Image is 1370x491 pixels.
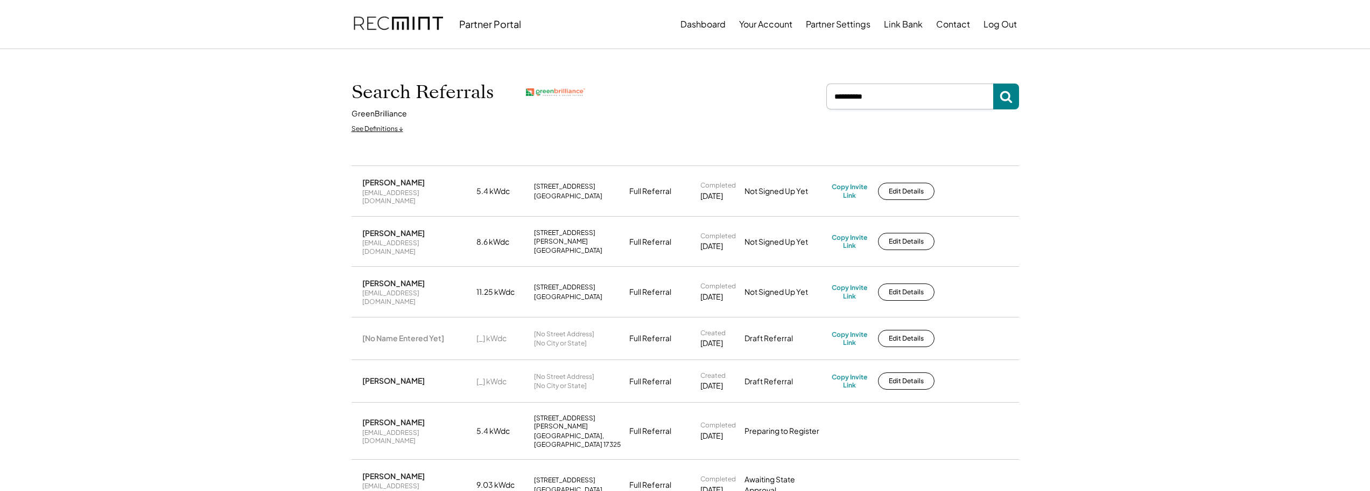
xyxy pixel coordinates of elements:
div: Created [700,371,726,380]
div: Full Referral [629,376,671,387]
div: [STREET_ADDRESS][PERSON_NAME] [534,414,623,431]
div: [PERSON_NAME] [362,278,425,288]
div: 11.25 kWdc [476,287,528,298]
div: [EMAIL_ADDRESS][DOMAIN_NAME] [362,189,470,205]
div: Completed [700,181,736,190]
div: Created [700,329,726,337]
div: GreenBrilliance [352,108,407,119]
div: Completed [700,282,736,291]
div: Completed [700,475,736,483]
div: [DATE] [700,191,723,202]
div: Not Signed Up Yet [744,287,825,298]
button: Edit Details [878,183,935,200]
div: Copy Invite Link [832,183,867,199]
div: [EMAIL_ADDRESS][DOMAIN_NAME] [362,428,470,445]
div: Full Referral [629,480,671,490]
div: [PERSON_NAME] [362,471,425,481]
div: Full Referral [629,287,671,298]
div: [DATE] [700,338,723,349]
button: Edit Details [878,330,935,347]
button: Partner Settings [806,13,870,35]
button: Link Bank [884,13,923,35]
button: Edit Details [878,283,935,301]
div: Not Signed Up Yet [744,186,825,197]
div: [DATE] [700,381,723,391]
div: [PERSON_NAME] [362,228,425,238]
div: [GEOGRAPHIC_DATA] [534,293,602,301]
button: Edit Details [878,233,935,250]
div: [PERSON_NAME] [362,177,425,187]
div: Copy Invite Link [832,283,867,300]
div: [No Name Entered Yet] [362,333,444,343]
img: recmint-logotype%403x.png [354,6,443,43]
div: Completed [700,232,736,240]
div: [GEOGRAPHIC_DATA], [GEOGRAPHIC_DATA] 17325 [534,432,623,448]
div: Copy Invite Link [832,330,867,347]
div: Full Referral [629,333,671,344]
img: greenbrilliance.png [526,88,585,96]
div: 9.03 kWdc [476,480,528,490]
div: Copy Invite Link [832,233,867,250]
div: Draft Referral [744,333,825,344]
div: See Definitions ↓ [352,125,403,134]
div: 8.6 kWdc [476,237,528,247]
div: Draft Referral [744,376,825,387]
div: [No Street Address] [534,372,594,381]
button: Contact [936,13,970,35]
div: [STREET_ADDRESS] [534,476,595,485]
div: Copy Invite Link [832,373,867,390]
div: [EMAIL_ADDRESS][DOMAIN_NAME] [362,239,470,255]
div: [No Street Address] [534,330,594,338]
div: Full Referral [629,186,671,197]
button: Log Out [983,13,1017,35]
div: [STREET_ADDRESS] [534,182,595,191]
div: [EMAIL_ADDRESS][DOMAIN_NAME] [362,289,470,306]
div: [No City or State] [534,339,587,348]
div: Preparing to Register [744,426,825,437]
div: [No City or State] [534,382,587,390]
div: [PERSON_NAME] [362,417,425,427]
div: Not Signed Up Yet [744,237,825,247]
div: [DATE] [700,431,723,441]
div: [GEOGRAPHIC_DATA] [534,246,602,255]
div: Partner Portal [459,18,521,30]
div: Completed [700,421,736,430]
div: Full Referral [629,237,671,247]
button: Your Account [739,13,792,35]
div: Full Referral [629,426,671,437]
h1: Search Referrals [352,81,494,103]
div: 5.4 kWdc [476,426,528,437]
div: [GEOGRAPHIC_DATA] [534,192,602,200]
div: [STREET_ADDRESS] [534,283,595,292]
div: [_] kWdc [476,333,528,344]
button: Edit Details [878,372,935,390]
div: [STREET_ADDRESS][PERSON_NAME] [534,229,623,245]
div: [DATE] [700,241,723,252]
div: [PERSON_NAME] [362,376,425,385]
div: [DATE] [700,292,723,302]
button: Dashboard [680,13,726,35]
div: [_] kWdc [476,376,528,387]
div: 5.4 kWdc [476,186,528,197]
